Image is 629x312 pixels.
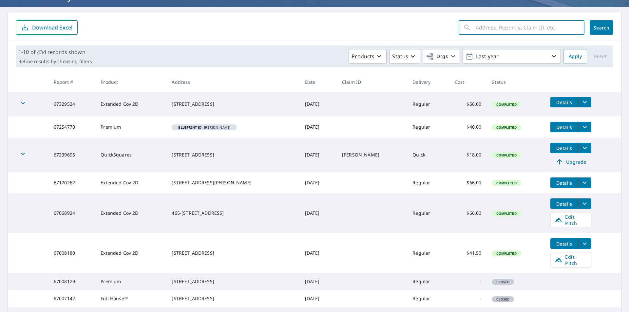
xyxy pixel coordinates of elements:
[337,72,407,92] th: Claim ID
[300,290,337,307] td: [DATE]
[407,117,449,138] td: Regular
[178,126,201,129] em: Blueprint ID
[449,92,486,117] td: $66.00
[48,273,95,290] td: 67008129
[407,92,449,117] td: Regular
[550,156,591,167] a: Upgrade
[300,233,337,273] td: [DATE]
[449,193,486,233] td: $66.00
[18,59,92,64] p: Refine results by choosing filters
[578,97,591,107] button: filesDropdownBtn-67329524
[172,101,294,107] div: [STREET_ADDRESS]
[352,52,374,60] p: Products
[337,138,407,172] td: [PERSON_NAME]
[492,153,520,157] span: Completed
[95,92,166,117] td: Extended Cov 2D
[300,193,337,233] td: [DATE]
[407,72,449,92] th: Delivery
[349,49,387,64] button: Products
[492,125,520,130] span: Completed
[578,177,591,188] button: filesDropdownBtn-67170262
[426,52,448,61] span: Orgs
[95,193,166,233] td: Extended Cov 2D
[407,233,449,273] td: Regular
[492,251,520,256] span: Completed
[550,97,578,107] button: detailsBtn-67329524
[174,126,234,129] span: [PERSON_NAME]
[95,72,166,92] th: Product
[172,295,294,302] div: [STREET_ADDRESS]
[172,179,294,186] div: [STREET_ADDRESS][PERSON_NAME]
[595,25,608,31] span: Search
[172,210,294,216] div: 465-[STREET_ADDRESS]
[423,49,460,64] button: Orgs
[578,238,591,249] button: filesDropdownBtn-67008180
[569,52,582,61] span: Apply
[449,273,486,290] td: -
[95,233,166,273] td: Extended Cov 2D
[449,72,486,92] th: Cost
[554,158,587,166] span: Upgrade
[492,211,520,216] span: Completed
[550,122,578,132] button: detailsBtn-67254770
[407,273,449,290] td: Regular
[407,290,449,307] td: Regular
[407,138,449,172] td: Quick
[166,72,299,92] th: Address
[563,49,587,64] button: Apply
[172,278,294,285] div: [STREET_ADDRESS]
[473,51,550,62] p: Last year
[486,72,545,92] th: Status
[172,250,294,256] div: [STREET_ADDRESS]
[590,20,613,35] button: Search
[300,172,337,193] td: [DATE]
[554,99,574,105] span: Details
[555,214,587,226] span: Edit Pitch
[554,124,574,130] span: Details
[550,143,578,153] button: detailsBtn-67239695
[32,24,72,31] p: Download Excel
[300,92,337,117] td: [DATE]
[95,117,166,138] td: Premium
[554,241,574,247] span: Details
[550,212,591,228] a: Edit Pitch
[578,122,591,132] button: filesDropdownBtn-67254770
[407,172,449,193] td: Regular
[492,280,513,284] span: Closed
[392,52,408,60] p: Status
[48,233,95,273] td: 67008180
[95,290,166,307] td: Full House™
[48,117,95,138] td: 67254770
[449,138,486,172] td: $18.00
[492,297,513,302] span: Closed
[48,290,95,307] td: 67007142
[48,138,95,172] td: 67239695
[550,177,578,188] button: detailsBtn-67170262
[492,102,520,107] span: Completed
[172,152,294,158] div: [STREET_ADDRESS]
[463,49,561,64] button: Last year
[300,273,337,290] td: [DATE]
[476,18,584,37] input: Address, Report #, Claim ID, etc.
[300,117,337,138] td: [DATE]
[95,172,166,193] td: Extended Cov 2D
[578,198,591,209] button: filesDropdownBtn-67068924
[48,193,95,233] td: 67068924
[407,193,449,233] td: Regular
[449,233,486,273] td: $41.50
[550,238,578,249] button: detailsBtn-67008180
[95,273,166,290] td: Premium
[48,92,95,117] td: 67329524
[550,252,591,268] a: Edit Pitch
[48,72,95,92] th: Report #
[95,138,166,172] td: QuickSquares
[554,145,574,151] span: Details
[18,48,92,56] p: 1-10 of 434 records shown
[578,143,591,153] button: filesDropdownBtn-67239695
[300,72,337,92] th: Date
[300,138,337,172] td: [DATE]
[449,172,486,193] td: $66.00
[555,254,587,266] span: Edit Pitch
[389,49,420,64] button: Status
[550,198,578,209] button: detailsBtn-67068924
